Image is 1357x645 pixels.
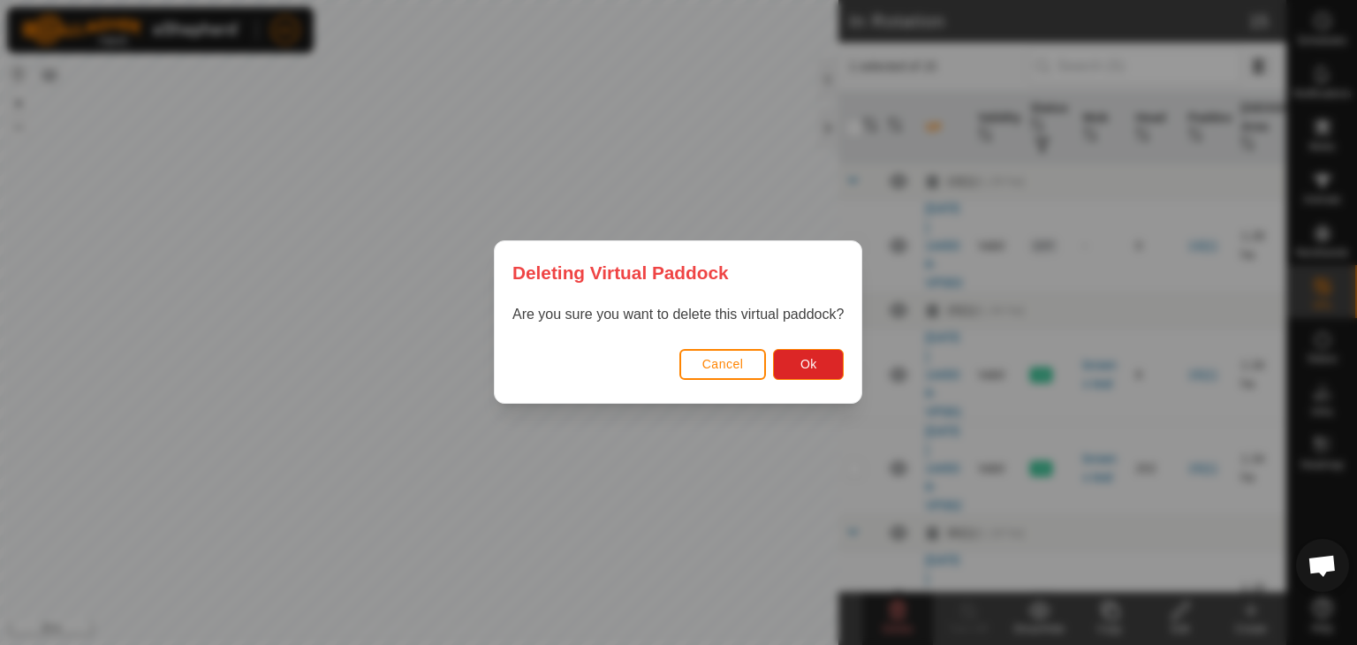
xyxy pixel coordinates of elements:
span: Cancel [702,358,744,372]
span: Deleting Virtual Paddock [512,259,729,286]
p: Are you sure you want to delete this virtual paddock? [512,305,844,326]
div: Open chat [1296,539,1349,592]
button: Ok [774,349,845,380]
button: Cancel [679,349,767,380]
span: Ok [800,358,817,372]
